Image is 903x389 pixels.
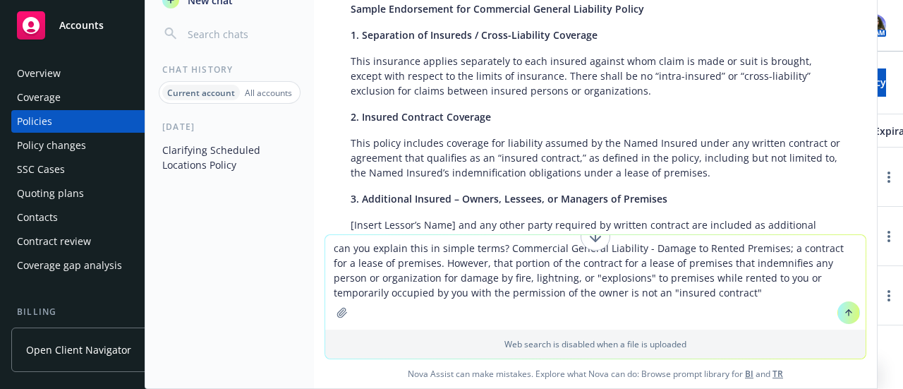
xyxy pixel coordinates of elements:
[17,254,122,277] div: Coverage gap analysis
[17,158,65,181] div: SSC Cases
[245,87,292,99] p: All accounts
[17,230,91,253] div: Contract review
[334,338,857,350] p: Web search is disabled when a file is uploaded
[351,28,598,42] span: 1. Separation of Insureds / Cross-Liability Coverage
[11,86,186,109] a: Coverage
[11,305,186,319] div: Billing
[17,206,58,229] div: Contacts
[11,6,186,45] a: Accounts
[17,182,84,205] div: Quoting plans
[17,86,61,109] div: Coverage
[11,62,186,85] a: Overview
[772,368,783,380] a: TR
[351,192,667,205] span: 3. Additional Insured – Owners, Lessees, or Managers of Premises
[145,121,314,133] div: [DATE]
[17,110,52,133] div: Policies
[325,235,866,330] textarea: can you explain this in simple terms? Commercial General Liability - Damage to Rented Premises; a...
[59,20,104,31] span: Accounts
[11,254,186,277] a: Coverage gap analysis
[145,64,314,76] div: Chat History
[351,110,491,124] span: 2. Insured Contract Coverage
[185,24,297,44] input: Search chats
[745,368,753,380] a: BI
[17,134,86,157] div: Policy changes
[157,138,303,176] button: Clarifying Scheduled Locations Policy
[167,87,235,99] p: Current account
[351,217,840,262] p: [Insert Lessor’s Name] and any other party required by written contract are included as additiona...
[351,136,840,180] p: This policy includes coverage for liability assumed by the Named Insured under any written contra...
[351,2,644,16] span: Sample Endorsement for Commercial General Liability Policy
[11,110,186,133] a: Policies
[17,62,61,85] div: Overview
[11,206,186,229] a: Contacts
[880,169,897,186] a: more
[320,359,871,388] span: Nova Assist can make mistakes. Explore what Nova can do: Browse prompt library for and
[11,230,186,253] a: Contract review
[26,342,131,357] span: Open Client Navigator
[11,134,186,157] a: Policy changes
[11,182,186,205] a: Quoting plans
[880,287,897,304] a: more
[11,158,186,181] a: SSC Cases
[351,54,840,98] p: This insurance applies separately to each insured against whom claim is made or suit is brought, ...
[880,228,897,245] a: more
